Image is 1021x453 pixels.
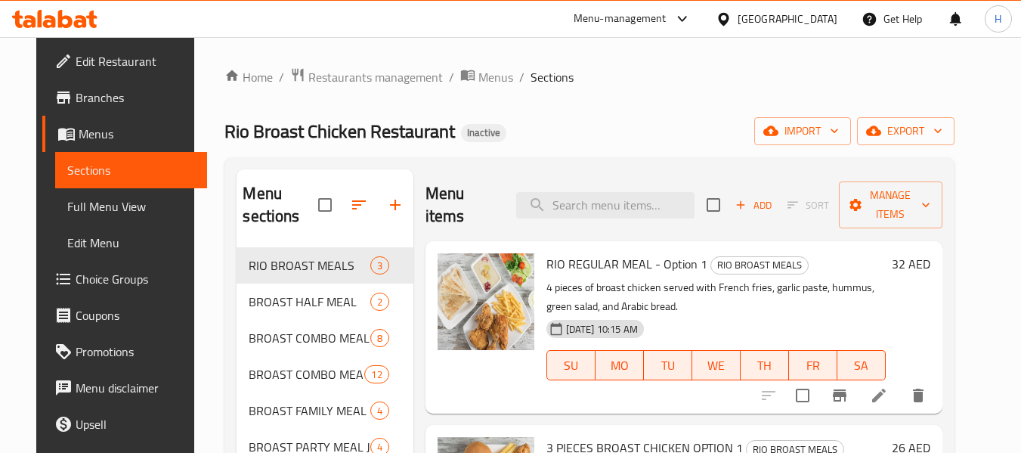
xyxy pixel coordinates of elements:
span: Restaurants management [308,68,443,86]
span: Rio Broast Chicken Restaurant [224,114,455,148]
h2: Menu sections [243,182,317,228]
button: SA [837,350,886,380]
span: Coupons [76,306,195,324]
h6: 32 AED [892,253,930,275]
span: Sections [67,161,195,179]
button: TU [644,350,692,380]
span: TU [650,355,686,377]
span: 2 [371,295,388,309]
button: MO [596,350,644,380]
a: Menus [460,67,513,87]
a: Home [224,68,273,86]
span: Select to update [787,380,818,411]
div: items [370,256,389,275]
span: [DATE] 10:15 AM [560,322,644,337]
span: Add item [729,194,778,217]
span: Select all sections [309,189,341,221]
a: Edit Menu [55,225,207,261]
span: Select section first [778,194,839,217]
span: Menu disclaimer [76,379,195,397]
div: BROAST COMBO MEALS PINOY STYLE12 [237,356,413,392]
span: Upsell [76,415,195,433]
img: RIO REGULAR MEAL - Option 1 [438,253,534,350]
a: Restaurants management [290,67,443,87]
div: BROAST FAMILY MEAL PINOY STYLE4 [237,392,413,429]
button: Branch-specific-item [821,377,858,414]
span: RIO REGULAR MEAL - Option 1 [546,253,707,275]
a: Promotions [42,334,207,370]
li: / [279,68,284,86]
span: Menus [478,68,513,86]
div: Inactive [461,124,506,142]
span: Add [733,197,774,214]
span: SU [553,355,589,377]
button: FR [789,350,837,380]
span: 3 [371,259,388,273]
span: 4 [371,404,388,418]
h2: Menu items [425,182,499,228]
span: RIO BROAST MEALS [249,256,370,275]
button: delete [900,377,936,414]
div: items [370,402,389,420]
button: Add [729,194,778,217]
a: Coupons [42,297,207,334]
span: RIO BROAST MEALS [711,256,808,274]
button: import [754,117,851,145]
button: WE [692,350,741,380]
button: export [857,117,954,145]
li: / [449,68,454,86]
a: Edit menu item [870,386,888,405]
span: TH [747,355,783,377]
div: items [370,293,389,311]
span: Sort sections [341,187,377,223]
span: SA [843,355,880,377]
button: Manage items [839,182,942,228]
div: Menu-management [574,10,667,28]
div: BROAST HALF MEAL2 [237,284,413,320]
div: items [370,329,389,347]
span: BROAST HALF MEAL [249,293,370,311]
a: Edit Restaurant [42,43,207,79]
span: Edit Menu [67,234,195,252]
button: TH [741,350,789,380]
a: Full Menu View [55,188,207,225]
div: RIO BROAST MEALS3 [237,247,413,284]
span: WE [698,355,735,377]
a: Choice Groups [42,261,207,297]
span: Branches [76,88,195,107]
span: Select section [698,189,729,221]
span: BROAST COMBO MEALS PINOY STYLE [249,365,364,383]
a: Upsell [42,406,207,442]
span: Edit Restaurant [76,52,195,70]
span: BROAST COMBO MEALS [249,329,370,347]
span: Promotions [76,343,195,361]
a: Menu disclaimer [42,370,207,406]
a: Sections [55,152,207,188]
span: H [995,11,1001,27]
span: Manage items [851,186,930,224]
li: / [519,68,524,86]
span: Menus [79,125,195,143]
input: search [516,192,695,219]
div: BROAST COMBO MEALS8 [237,320,413,356]
nav: breadcrumb [224,67,954,87]
span: export [869,122,942,141]
span: MO [602,355,638,377]
span: Sections [531,68,574,86]
div: [GEOGRAPHIC_DATA] [738,11,837,27]
span: 12 [365,368,388,382]
div: BROAST FAMILY MEAL PINOY STYLE [249,402,370,420]
span: Full Menu View [67,197,195,216]
span: Inactive [461,126,506,139]
span: FR [795,355,831,377]
button: Add section [377,187,413,223]
button: SU [546,350,596,380]
div: RIO BROAST MEALS [710,256,809,275]
span: Choice Groups [76,270,195,288]
span: import [766,122,839,141]
p: 4 pieces of broast chicken served with French fries, garlic paste, hummus, green salad, and Arabi... [546,278,886,316]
